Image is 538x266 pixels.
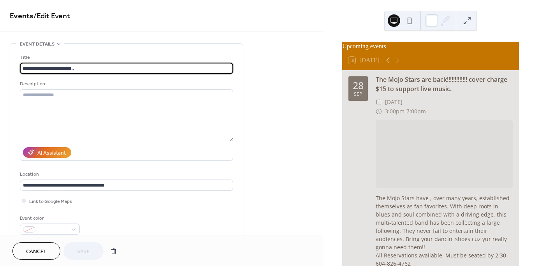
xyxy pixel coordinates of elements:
span: - [404,107,406,116]
div: AI Assistant [37,149,66,157]
span: Event details [20,40,55,48]
span: 7:00pm [406,107,426,116]
button: Cancel [12,242,60,260]
a: Events [10,9,33,24]
div: Title [20,53,232,62]
div: Upcoming events [342,42,519,51]
div: 28 [353,81,364,90]
div: ​ [376,107,382,116]
div: Event color [20,214,78,222]
span: 3:00pm [385,107,404,116]
span: Cancel [26,248,47,256]
div: Sep [354,92,362,97]
div: Location [20,170,232,178]
div: ​ [376,97,382,107]
span: Link to Google Maps [29,197,72,206]
div: The Mojo Stars are back!!!!!!!!!!!!! cover charge $15 to support live music. [376,75,513,93]
span: [DATE] [385,97,403,107]
div: Description [20,80,232,88]
span: / Edit Event [33,9,70,24]
button: AI Assistant [23,147,71,158]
